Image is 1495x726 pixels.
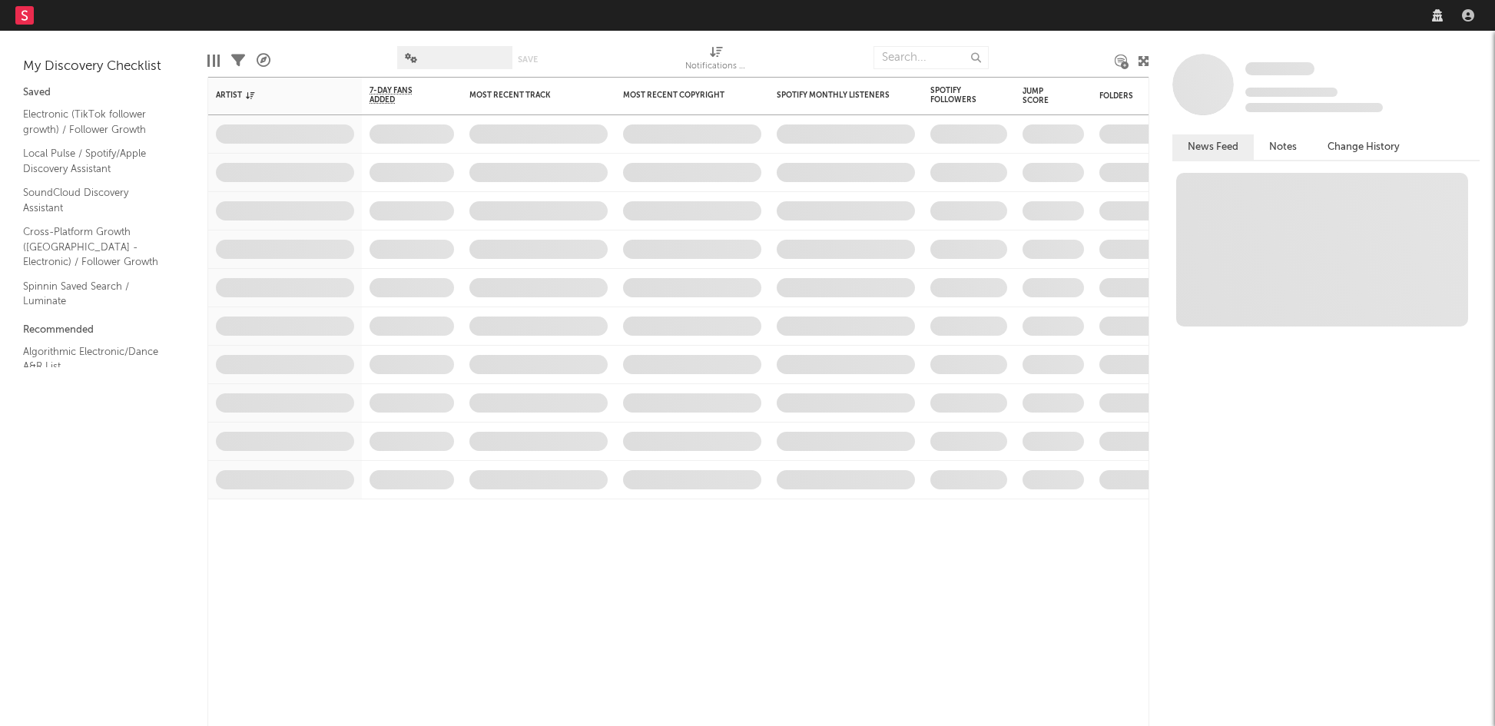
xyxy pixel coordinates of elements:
[370,86,431,104] span: 7-Day Fans Added
[23,84,184,102] div: Saved
[873,46,989,69] input: Search...
[518,55,538,64] button: Save
[685,38,747,83] div: Notifications (Artist)
[216,91,331,100] div: Artist
[685,58,747,76] div: Notifications (Artist)
[1099,91,1215,101] div: Folders
[1254,134,1312,160] button: Notes
[23,145,169,177] a: Local Pulse / Spotify/Apple Discovery Assistant
[1312,134,1415,160] button: Change History
[23,106,169,138] a: Electronic (TikTok follower growth) / Follower Growth
[930,86,984,104] div: Spotify Followers
[231,38,245,83] div: Filters
[207,38,220,83] div: Edit Columns
[257,38,270,83] div: A&R Pipeline
[1245,61,1314,77] a: Some Artist
[23,184,169,216] a: SoundCloud Discovery Assistant
[1245,103,1383,112] span: 0 fans last week
[469,91,585,100] div: Most Recent Track
[23,278,169,310] a: Spinnin Saved Search / Luminate
[23,343,169,375] a: Algorithmic Electronic/Dance A&R List
[1245,62,1314,75] span: Some Artist
[23,224,169,270] a: Cross-Platform Growth ([GEOGRAPHIC_DATA] - Electronic) / Follower Growth
[623,91,738,100] div: Most Recent Copyright
[1245,88,1338,97] span: Tracking Since: [DATE]
[23,58,184,76] div: My Discovery Checklist
[1172,134,1254,160] button: News Feed
[23,321,184,340] div: Recommended
[1023,87,1061,105] div: Jump Score
[777,91,892,100] div: Spotify Monthly Listeners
